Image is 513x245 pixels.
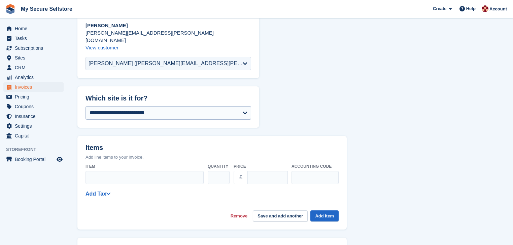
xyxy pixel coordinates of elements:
a: menu [3,112,64,121]
a: menu [3,63,64,72]
span: Capital [15,131,55,140]
label: Accounting code [292,163,339,169]
label: Quantity [208,163,230,169]
button: Add item [310,210,339,221]
img: stora-icon-8386f47178a22dfd0bd8f6a31ec36ba5ce8667c1dd55bd0f319d3a0aa187defe.svg [5,4,15,14]
span: Home [15,24,55,33]
span: Insurance [15,112,55,121]
p: [PERSON_NAME][EMAIL_ADDRESS][PERSON_NAME][DOMAIN_NAME] [85,29,251,44]
button: Save and add another [253,210,308,221]
a: menu [3,73,64,82]
span: Account [489,6,507,12]
img: Laura Oldroyd [482,5,488,12]
h2: Which site is it for? [85,94,251,102]
div: [PERSON_NAME] ([PERSON_NAME][EMAIL_ADDRESS][PERSON_NAME][DOMAIN_NAME]) [89,59,243,68]
a: menu [3,131,64,140]
a: menu [3,34,64,43]
span: CRM [15,63,55,72]
span: Pricing [15,92,55,101]
span: Help [466,5,476,12]
a: menu [3,102,64,111]
a: menu [3,121,64,131]
a: menu [3,24,64,33]
a: menu [3,53,64,63]
span: Analytics [15,73,55,82]
a: menu [3,43,64,53]
a: menu [3,155,64,164]
a: Add Tax [85,191,110,197]
span: Settings [15,121,55,131]
a: View customer [85,45,118,50]
span: Create [433,5,446,12]
label: Price [234,163,287,169]
span: Tasks [15,34,55,43]
span: Invoices [15,82,55,92]
a: My Secure Selfstore [18,3,75,14]
h2: Items [85,144,339,153]
p: [PERSON_NAME] [85,22,251,29]
a: Remove [231,213,248,219]
span: Storefront [6,146,67,153]
a: menu [3,82,64,92]
span: Subscriptions [15,43,55,53]
span: Sites [15,53,55,63]
a: menu [3,92,64,101]
label: Item [85,163,204,169]
p: Add line items to your invoice. [85,154,339,161]
a: Preview store [56,155,64,163]
span: Coupons [15,102,55,111]
span: Booking Portal [15,155,55,164]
